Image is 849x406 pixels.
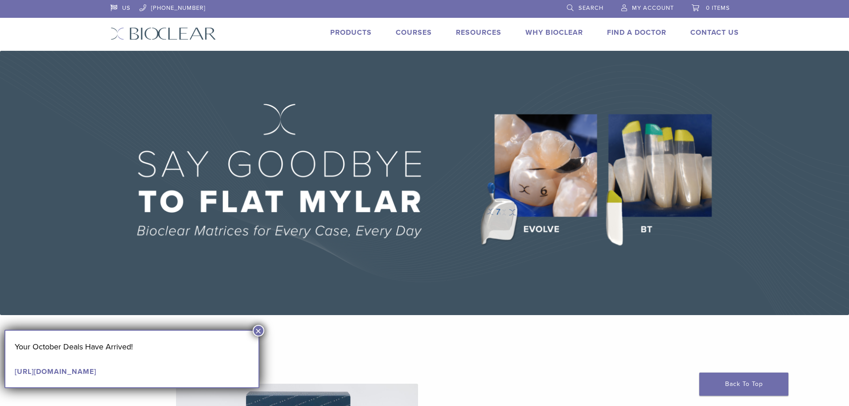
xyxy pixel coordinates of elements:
span: 0 items [706,4,730,12]
a: Contact Us [690,28,739,37]
a: Find A Doctor [607,28,666,37]
a: [URL][DOMAIN_NAME] [15,367,96,376]
a: Products [330,28,372,37]
span: My Account [632,4,674,12]
button: Close [253,325,264,336]
a: Back To Top [699,373,788,396]
img: Bioclear [111,27,216,40]
a: Courses [396,28,432,37]
a: Resources [456,28,501,37]
span: Search [578,4,603,12]
a: Why Bioclear [525,28,583,37]
p: Your October Deals Have Arrived! [15,340,249,353]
